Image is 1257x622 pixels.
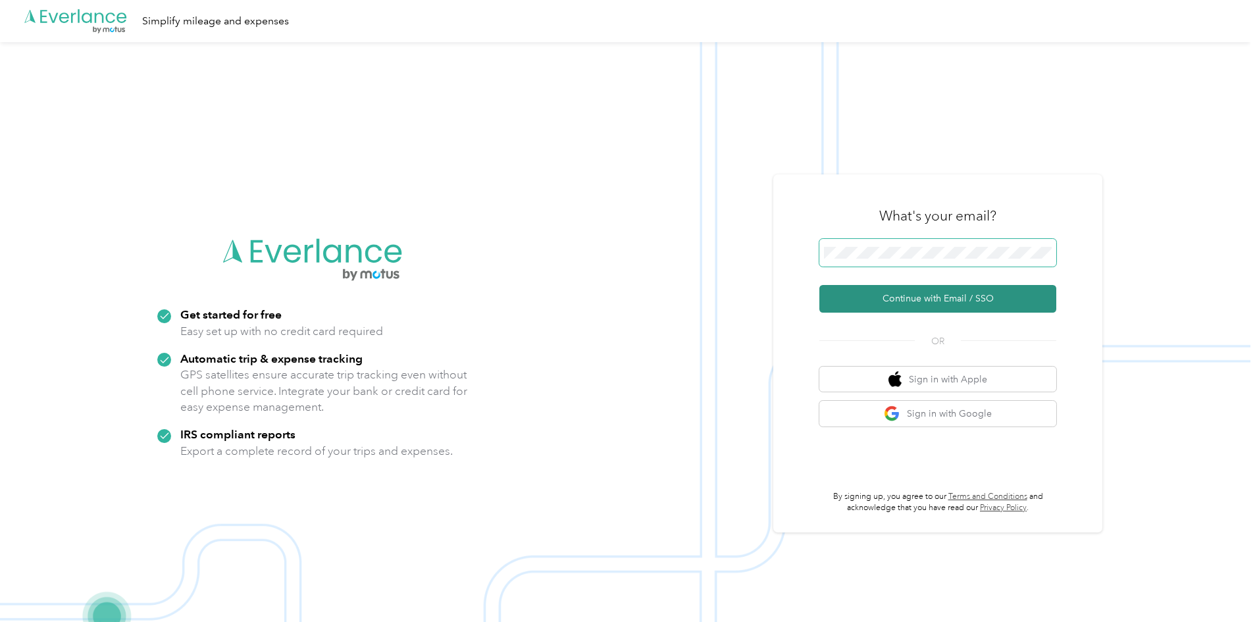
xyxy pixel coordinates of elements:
[948,492,1027,502] a: Terms and Conditions
[180,427,295,441] strong: IRS compliant reports
[915,334,961,348] span: OR
[180,443,453,459] p: Export a complete record of your trips and expenses.
[819,367,1056,392] button: apple logoSign in with Apple
[879,207,996,225] h3: What's your email?
[819,285,1056,313] button: Continue with Email / SSO
[142,13,289,30] div: Simplify mileage and expenses
[819,491,1056,514] p: By signing up, you agree to our and acknowledge that you have read our .
[819,401,1056,427] button: google logoSign in with Google
[180,367,468,415] p: GPS satellites ensure accurate trip tracking even without cell phone service. Integrate your bank...
[180,351,363,365] strong: Automatic trip & expense tracking
[884,405,900,422] img: google logo
[180,323,383,340] p: Easy set up with no credit card required
[888,371,902,388] img: apple logo
[180,307,282,321] strong: Get started for free
[980,503,1027,513] a: Privacy Policy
